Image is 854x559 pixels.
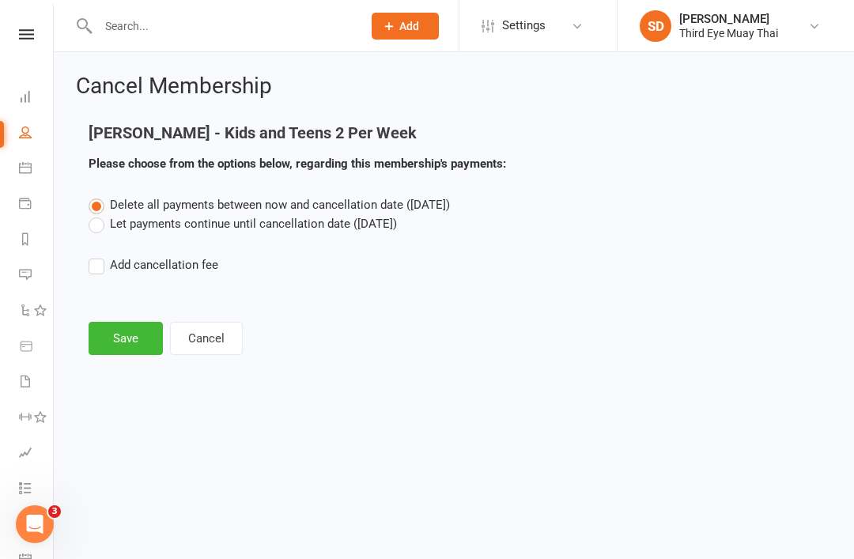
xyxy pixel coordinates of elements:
[19,81,55,116] a: Dashboard
[76,74,832,99] h2: Cancel Membership
[19,330,55,365] a: Product Sales
[640,10,671,42] div: SD
[89,157,506,171] strong: Please choose from the options below, regarding this membership's payments:
[89,255,218,274] label: Add cancellation fee
[372,13,439,40] button: Add
[19,223,55,259] a: Reports
[19,152,55,187] a: Calendar
[19,116,55,152] a: People
[679,26,778,40] div: Third Eye Muay Thai
[89,124,568,142] h4: [PERSON_NAME] - Kids and Teens 2 Per Week
[502,8,546,43] span: Settings
[399,20,419,32] span: Add
[16,505,54,543] iframe: Intercom live chat
[89,322,163,355] button: Save
[89,214,397,233] label: Let payments continue until cancellation date ([DATE])
[110,198,450,212] span: Delete all payments between now and cancellation date ([DATE])
[48,505,61,518] span: 3
[19,436,55,472] a: Assessments
[19,187,55,223] a: Payments
[93,15,351,37] input: Search...
[679,12,778,26] div: [PERSON_NAME]
[170,322,243,355] button: Cancel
